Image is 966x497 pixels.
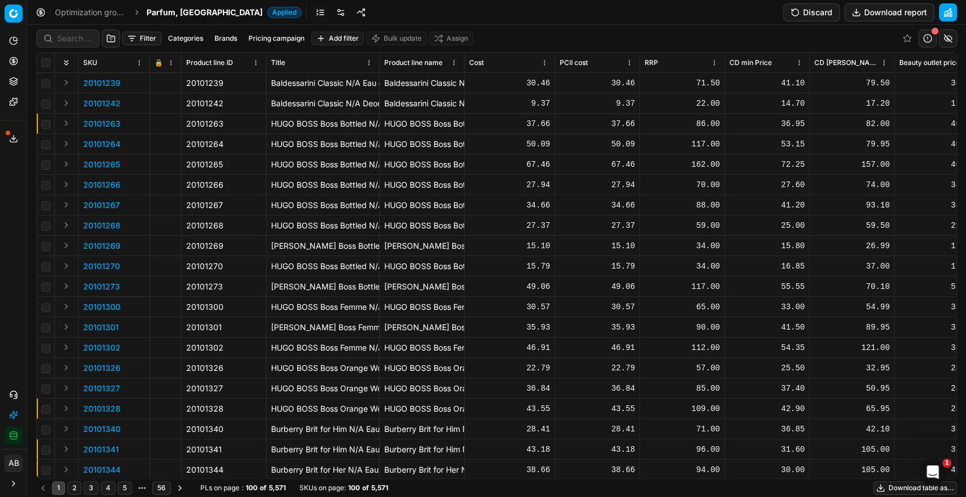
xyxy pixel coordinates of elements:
[271,362,375,374] p: HUGO BOSS Boss Orange Woman N/A Eau de Toilette 30 ml
[101,481,115,495] button: 4
[271,383,375,394] p: HUGO BOSS Boss Orange Woman N/A Eau de Toilette 50 ml
[384,281,460,292] div: [PERSON_NAME] Boss Bottled Night Eau de Toilette 100 ml
[469,322,550,333] div: 35.93
[429,32,473,45] button: Assign
[186,383,261,394] div: 20101327
[469,464,550,476] div: 38.66
[560,220,635,231] div: 27.37
[83,159,120,170] button: 20101265
[469,383,550,394] div: 36.84
[469,118,550,129] div: 37.66
[560,261,635,272] div: 15.79
[59,442,73,456] button: Expand
[814,220,890,231] div: 59.50
[83,383,120,394] button: 20101327
[57,33,92,44] input: Search by SKU or title
[560,139,635,150] div: 50.09
[729,77,805,89] div: 41.10
[645,261,720,272] div: 34.00
[729,139,805,150] div: 53.15
[118,481,132,495] button: 5
[384,464,460,476] div: Burberry Brit for Her N/A Eau de Parfum 50 ml
[729,423,805,435] div: 36.85
[200,483,239,492] span: PLs on page
[83,240,121,252] p: 20101269
[729,159,805,170] div: 72.25
[83,98,121,109] p: 20101242
[59,381,73,395] button: Expand
[384,444,460,455] div: Burberry Brit for Him N/A Eau de Toilette 100 ml
[186,261,261,272] div: 20101270
[362,483,369,492] strong: of
[384,159,460,170] div: HUGO BOSS Boss Bottled N/A Eau de Toilette 200 ml
[271,342,375,353] p: HUGO BOSS Boss Femme N/A Eau de Parfum 75 ml
[59,137,73,150] button: Expand
[59,56,73,70] button: Expand all
[384,301,460,313] div: HUGO BOSS Boss Femme N/A Eau de Parfum 30 ml
[186,362,261,374] div: 20101326
[814,118,890,129] div: 82.00
[560,301,635,313] div: 30.57
[814,77,890,89] div: 79.50
[186,118,261,129] div: 20101263
[83,261,120,272] button: 20101270
[186,179,261,191] div: 20101266
[469,179,550,191] div: 27.94
[814,444,890,455] div: 105.00
[560,423,635,435] div: 28.41
[729,444,805,455] div: 31.60
[83,118,121,129] button: 20101263
[186,98,261,109] div: 20101242
[814,261,890,272] div: 37.00
[59,320,73,334] button: Expand
[186,281,261,292] div: 20101273
[83,403,121,414] p: 20101328
[560,444,635,455] div: 43.18
[645,464,720,476] div: 94.00
[645,240,720,252] div: 34.00
[384,362,460,374] div: HUGO BOSS Boss Orange Woman N/A Eau de Toilette 30 ml
[729,98,805,109] div: 14.70
[873,481,957,495] button: Download table as...
[173,481,187,495] button: Go to next page
[384,200,460,211] div: HUGO BOSS Boss Bottled N/A After Shave Lotion 100 ml
[384,240,460,252] div: [PERSON_NAME] Boss Bottled N/A Deodorant Stick 75 ml
[246,483,257,492] strong: 100
[186,77,261,89] div: 20101239
[645,342,720,353] div: 112.00
[371,483,388,492] strong: 5,571
[271,261,375,272] p: HUGO BOSS Boss Bottled N/A Deodorant Spray 150 ml
[271,301,375,313] p: HUGO BOSS Boss Femme N/A Eau de Parfum 30 ml
[783,3,840,21] button: Discard
[384,220,460,231] div: HUGO BOSS Boss Bottled N/A After Shave Balsam 75 ml
[271,179,375,191] p: HUGO BOSS Boss Bottled N/A After Shave Lotion 50 ml
[186,301,261,313] div: 20101300
[83,322,119,333] button: 20101301
[645,444,720,455] div: 96.00
[59,178,73,191] button: Expand
[560,342,635,353] div: 46.91
[59,300,73,313] button: Expand
[186,444,261,455] div: 20101341
[59,76,73,89] button: Expand
[83,200,120,211] button: 20101267
[645,403,720,414] div: 109.00
[147,7,263,18] span: Parfum, [GEOGRAPHIC_DATA]
[186,58,233,67] span: Product line ID
[384,139,460,150] div: HUGO BOSS Boss Bottled N/A Eau de Toilette 100 ml
[384,179,460,191] div: HUGO BOSS Boss Bottled N/A After Shave Lotion 50 ml
[729,403,805,414] div: 42.90
[560,322,635,333] div: 35.93
[59,239,73,252] button: Expand
[83,423,121,435] p: 20101340
[645,362,720,374] div: 57.00
[83,179,121,191] button: 20101266
[59,463,73,476] button: Expand
[469,98,550,109] div: 9.37
[729,301,805,313] div: 33.00
[729,342,805,353] div: 54.35
[5,455,22,472] span: AB
[469,362,550,374] div: 22.79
